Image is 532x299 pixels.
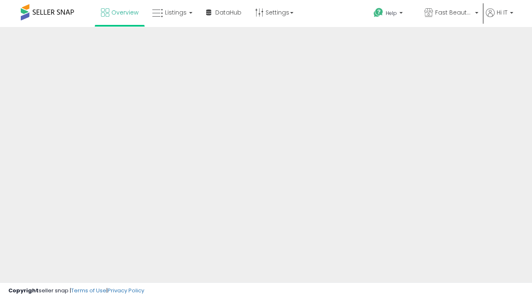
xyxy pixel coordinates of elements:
[497,8,507,17] span: Hi IT
[486,8,513,27] a: Hi IT
[165,8,187,17] span: Listings
[435,8,473,17] span: Fast Beauty ([GEOGRAPHIC_DATA])
[111,8,138,17] span: Overview
[215,8,241,17] span: DataHub
[8,287,39,294] strong: Copyright
[386,10,397,17] span: Help
[71,287,106,294] a: Terms of Use
[108,287,144,294] a: Privacy Policy
[373,7,384,18] i: Get Help
[8,287,144,295] div: seller snap | |
[367,1,417,27] a: Help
